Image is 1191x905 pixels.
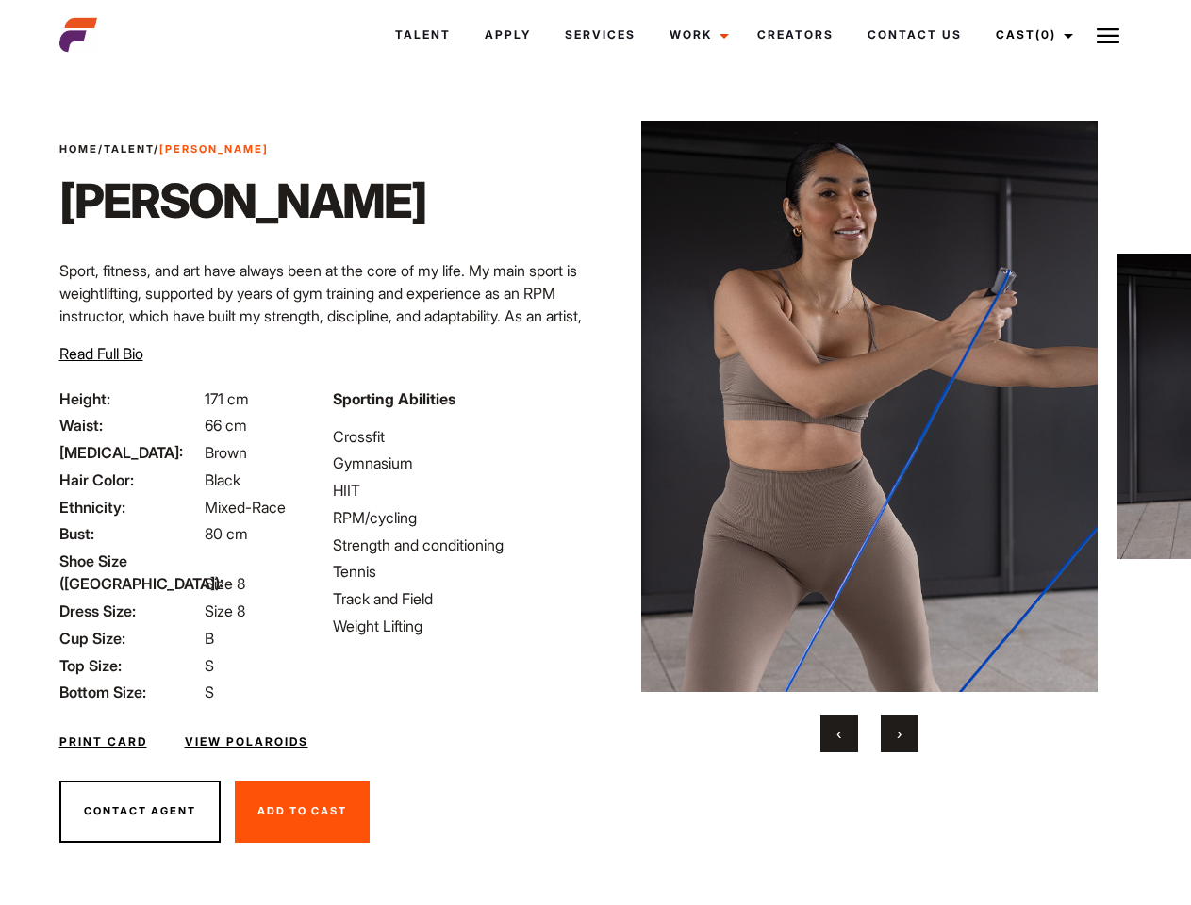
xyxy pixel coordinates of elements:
[59,173,426,229] h1: [PERSON_NAME]
[653,9,740,60] a: Work
[333,534,584,556] li: Strength and conditioning
[333,479,584,502] li: HIIT
[1035,27,1056,41] span: (0)
[59,654,201,677] span: Top Size:
[205,389,249,408] span: 171 cm
[836,724,841,743] span: Previous
[851,9,979,60] a: Contact Us
[548,9,653,60] a: Services
[59,344,143,363] span: Read Full Bio
[59,733,147,750] a: Print Card
[59,387,201,410] span: Height:
[59,342,143,365] button: Read Full Bio
[59,259,585,372] p: Sport, fitness, and art have always been at the core of my life. My main sport is weightlifting, ...
[59,16,97,54] img: cropped-aefm-brand-fav-22-square.png
[205,601,245,620] span: Size 8
[378,9,468,60] a: Talent
[333,560,584,583] li: Tennis
[205,656,214,675] span: S
[333,615,584,637] li: Weight Lifting
[59,142,98,156] a: Home
[205,574,245,593] span: Size 8
[59,414,201,436] span: Waist:
[205,416,247,435] span: 66 cm
[59,627,201,650] span: Cup Size:
[333,506,584,529] li: RPM/cycling
[59,141,269,157] span: / /
[979,9,1084,60] a: Cast(0)
[205,683,214,701] span: S
[59,550,201,595] span: Shoe Size ([GEOGRAPHIC_DATA]):
[205,629,214,648] span: B
[104,142,154,156] a: Talent
[59,681,201,703] span: Bottom Size:
[897,724,902,743] span: Next
[1097,25,1119,47] img: Burger icon
[205,443,247,462] span: Brown
[185,733,308,750] a: View Polaroids
[333,389,455,408] strong: Sporting Abilities
[59,600,201,622] span: Dress Size:
[468,9,548,60] a: Apply
[235,781,370,843] button: Add To Cast
[333,587,584,610] li: Track and Field
[205,470,240,489] span: Black
[205,524,248,543] span: 80 cm
[59,781,221,843] button: Contact Agent
[59,469,201,491] span: Hair Color:
[333,452,584,474] li: Gymnasium
[740,9,851,60] a: Creators
[205,498,286,517] span: Mixed-Race
[59,522,201,545] span: Bust:
[59,441,201,464] span: [MEDICAL_DATA]:
[59,496,201,518] span: Ethnicity:
[159,142,269,156] strong: [PERSON_NAME]
[333,425,584,448] li: Crossfit
[257,804,347,817] span: Add To Cast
